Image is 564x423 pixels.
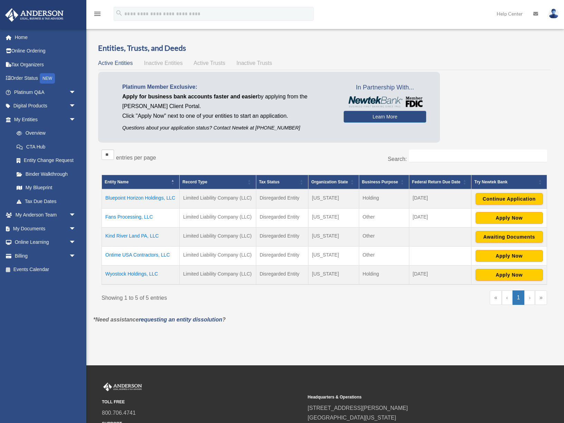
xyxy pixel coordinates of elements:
a: My Entitiesarrow_drop_down [5,113,83,126]
td: Disregarded Entity [256,189,308,209]
th: Federal Return Due Date: Activate to sort [409,175,471,190]
div: Try Newtek Bank [474,178,536,186]
a: 1 [513,290,525,305]
td: Holding [359,189,409,209]
td: [US_STATE] [308,189,359,209]
span: Apply for business bank accounts faster and easier [122,94,258,99]
td: Other [359,209,409,228]
span: Organization State [311,180,348,184]
td: Disregarded Entity [256,209,308,228]
span: arrow_drop_down [69,249,83,263]
td: Bluepoint Horizon Holdings, LLC [102,189,180,209]
a: Tax Organizers [5,58,86,71]
a: 800.706.4741 [102,410,136,416]
span: arrow_drop_down [69,222,83,236]
a: Online Learningarrow_drop_down [5,235,86,249]
th: Record Type: Activate to sort [180,175,256,190]
span: Entity Name [105,180,128,184]
td: [US_STATE] [308,247,359,266]
a: Billingarrow_drop_down [5,249,86,263]
p: Questions about your application status? Contact Newtek at [PHONE_NUMBER] [122,124,333,132]
a: Home [5,30,86,44]
td: Other [359,247,409,266]
i: menu [93,10,102,18]
th: Try Newtek Bank : Activate to sort [471,175,547,190]
div: NEW [40,73,55,84]
td: Limited Liability Company (LLC) [180,247,256,266]
span: Record Type [182,180,207,184]
a: Digital Productsarrow_drop_down [5,99,86,113]
small: TOLL FREE [102,398,303,406]
a: Order StatusNEW [5,71,86,86]
span: arrow_drop_down [69,235,83,250]
a: Learn More [344,111,426,123]
span: Federal Return Due Date [412,180,460,184]
em: *Need assistance ? [93,317,226,323]
td: Holding [359,266,409,285]
img: Anderson Advisors Platinum Portal [3,8,66,22]
td: [DATE] [409,266,471,285]
td: Limited Liability Company (LLC) [180,266,256,285]
a: Overview [10,126,79,140]
td: [DATE] [409,189,471,209]
td: Limited Liability Company (LLC) [180,209,256,228]
a: My Anderson Teamarrow_drop_down [5,208,86,222]
span: arrow_drop_down [69,85,83,99]
span: Business Purpose [362,180,398,184]
th: Tax Status: Activate to sort [256,175,308,190]
img: User Pic [548,9,559,19]
td: Limited Liability Company (LLC) [180,228,256,247]
td: Disregarded Entity [256,266,308,285]
a: Entity Change Request [10,154,83,167]
td: [US_STATE] [308,209,359,228]
a: CTA Hub [10,140,83,154]
button: Apply Now [476,269,543,281]
a: [GEOGRAPHIC_DATA][US_STATE] [308,415,396,421]
a: Binder Walkthrough [10,167,83,181]
button: Continue Application [476,193,543,205]
td: Disregarded Entity [256,228,308,247]
p: Click "Apply Now" next to one of your entities to start an application. [122,111,333,121]
a: First [490,290,502,305]
a: My Documentsarrow_drop_down [5,222,86,235]
td: [US_STATE] [308,228,359,247]
a: [STREET_ADDRESS][PERSON_NAME] [308,405,408,411]
th: Organization State: Activate to sort [308,175,359,190]
button: Awaiting Documents [476,231,543,243]
img: NewtekBankLogoSM.png [347,96,423,107]
td: [US_STATE] [308,266,359,285]
button: Apply Now [476,212,543,224]
a: Previous [502,290,513,305]
td: [DATE] [409,209,471,228]
td: Kind River Land PA, LLC [102,228,180,247]
h3: Entities, Trusts, and Deeds [98,43,551,54]
span: Active Entities [98,60,133,66]
a: Events Calendar [5,263,86,277]
span: arrow_drop_down [69,208,83,222]
a: Platinum Q&Aarrow_drop_down [5,85,86,99]
span: Tax Status [259,180,280,184]
a: requesting an entity dissolution [139,317,222,323]
th: Entity Name: Activate to invert sorting [102,175,180,190]
div: Showing 1 to 5 of 5 entries [102,290,319,303]
a: menu [93,12,102,18]
a: My Blueprint [10,181,83,195]
img: Anderson Advisors Platinum Portal [102,383,143,392]
th: Business Purpose: Activate to sort [359,175,409,190]
td: Disregarded Entity [256,247,308,266]
button: Apply Now [476,250,543,262]
span: Inactive Entities [144,60,183,66]
td: Wyostock Holdings, LLC [102,266,180,285]
td: Other [359,228,409,247]
a: Tax Due Dates [10,194,83,208]
span: In Partnership With... [344,82,426,93]
span: arrow_drop_down [69,113,83,127]
a: Next [524,290,535,305]
td: Fans Processing, LLC [102,209,180,228]
td: Ontime USA Contractors, LLC [102,247,180,266]
label: entries per page [116,155,156,161]
span: Inactive Trusts [237,60,272,66]
span: Active Trusts [194,60,226,66]
i: search [115,9,123,17]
